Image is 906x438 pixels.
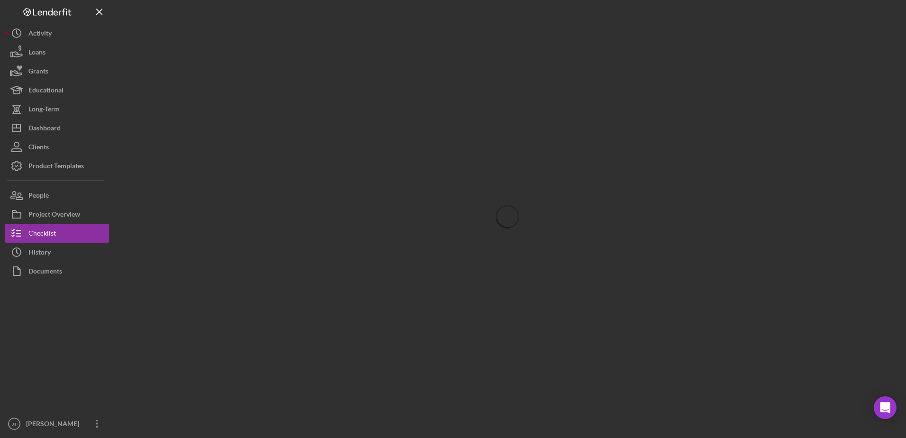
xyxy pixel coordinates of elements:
div: Long-Term [28,100,60,121]
button: People [5,186,109,205]
button: Educational [5,81,109,100]
div: Educational [28,81,63,102]
div: People [28,186,49,207]
div: Checklist [28,224,56,245]
div: Product Templates [28,156,84,178]
div: Activity [28,24,52,45]
button: Checklist [5,224,109,243]
button: Product Templates [5,156,109,175]
div: History [28,243,51,264]
div: Loans [28,43,45,64]
button: Clients [5,137,109,156]
button: Dashboard [5,119,109,137]
button: Long-Term [5,100,109,119]
button: History [5,243,109,262]
div: Clients [28,137,49,159]
button: Documents [5,262,109,281]
div: Dashboard [28,119,61,140]
text: JT [12,421,17,427]
button: Loans [5,43,109,62]
div: [PERSON_NAME] [24,414,85,436]
button: JT[PERSON_NAME] [5,414,109,433]
button: Activity [5,24,109,43]
button: Project Overview [5,205,109,224]
div: Documents [28,262,62,283]
div: Grants [28,62,48,83]
div: Open Intercom Messenger [874,396,897,419]
div: Project Overview [28,205,80,226]
button: Grants [5,62,109,81]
